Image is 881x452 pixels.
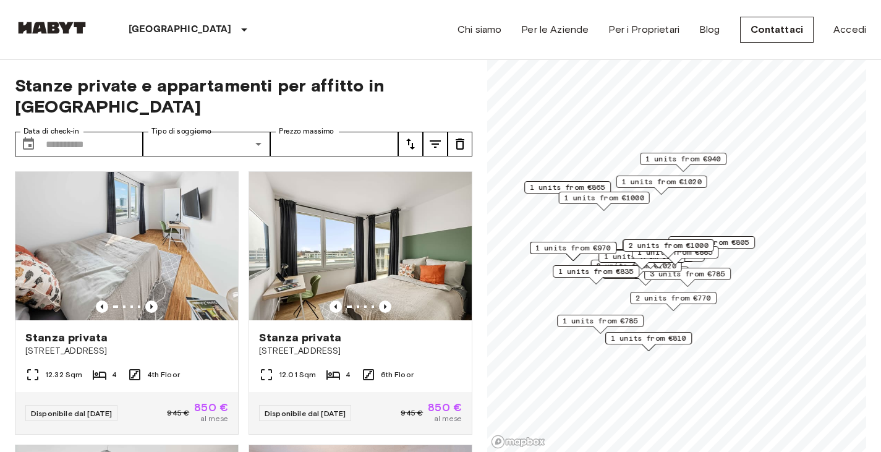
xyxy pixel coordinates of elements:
[619,250,699,261] span: 1 units from €1010
[833,22,866,37] a: Accedi
[129,22,232,37] p: [GEOGRAPHIC_DATA]
[15,172,238,320] img: Marketing picture of unit DE-02-022-003-03HF
[622,176,702,187] span: 1 units from €1020
[458,22,501,37] a: Chi siamo
[740,17,814,43] a: Contattaci
[558,266,634,277] span: 1 units from €835
[15,22,89,34] img: Habyt
[563,315,638,326] span: 1 units from €785
[630,292,717,311] div: Map marker
[167,407,189,419] span: 945 €
[616,176,707,195] div: Map marker
[434,413,462,424] span: al mese
[629,240,709,251] span: 2 units from €1000
[147,369,180,380] span: 4th Floor
[611,333,686,344] span: 1 units from €810
[699,22,720,37] a: Blog
[25,345,228,357] span: [STREET_ADDRESS]
[401,407,423,419] span: 945 €
[553,265,639,284] div: Map marker
[200,413,228,424] span: al mese
[249,172,472,320] img: Marketing picture of unit DE-02-021-002-02HF
[636,292,711,304] span: 2 units from €770
[15,171,239,435] a: Marketing picture of unit DE-02-022-003-03HFPrevious imagePrevious imageStanza privata[STREET_ADD...
[650,268,725,279] span: 3 units from €785
[605,332,692,351] div: Map marker
[668,236,755,255] div: Map marker
[530,242,616,261] div: Map marker
[559,192,650,211] div: Map marker
[491,435,545,449] a: Mapbox logo
[448,132,472,156] button: tune
[23,126,79,137] label: Data di check-in
[151,126,211,137] label: Tipo di soggiorno
[259,330,341,345] span: Stanza privata
[644,268,731,287] div: Map marker
[423,132,448,156] button: tune
[398,132,423,156] button: tune
[112,369,117,380] span: 4
[535,242,611,254] span: 1 units from €970
[249,171,472,435] a: Marketing picture of unit DE-02-021-002-02HFPrevious imagePrevious imageStanza privata[STREET_ADD...
[145,301,158,313] button: Previous image
[346,369,351,380] span: 4
[557,315,644,334] div: Map marker
[608,22,679,37] a: Per i Proprietari
[194,402,228,413] span: 850 €
[31,409,112,418] span: Disponibile dal [DATE]
[15,75,472,117] span: Stanze private e appartamenti per affitto in [GEOGRAPHIC_DATA]
[623,239,714,258] div: Map marker
[530,182,605,193] span: 1 units from €865
[564,192,644,203] span: 1 units from €1000
[279,369,316,380] span: 12.01 Sqm
[330,301,342,313] button: Previous image
[524,181,611,200] div: Map marker
[96,301,108,313] button: Previous image
[640,153,726,172] div: Map marker
[674,237,749,248] span: 1 units from €805
[259,345,462,357] span: [STREET_ADDRESS]
[379,301,391,313] button: Previous image
[381,369,414,380] span: 6th Floor
[265,409,346,418] span: Disponibile dal [DATE]
[25,330,108,345] span: Stanza privata
[279,126,334,137] label: Prezzo massimo
[428,402,462,413] span: 850 €
[45,369,82,380] span: 12.32 Sqm
[645,153,721,164] span: 1 units from €940
[16,132,41,156] button: Choose date
[521,22,589,37] a: Per le Aziende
